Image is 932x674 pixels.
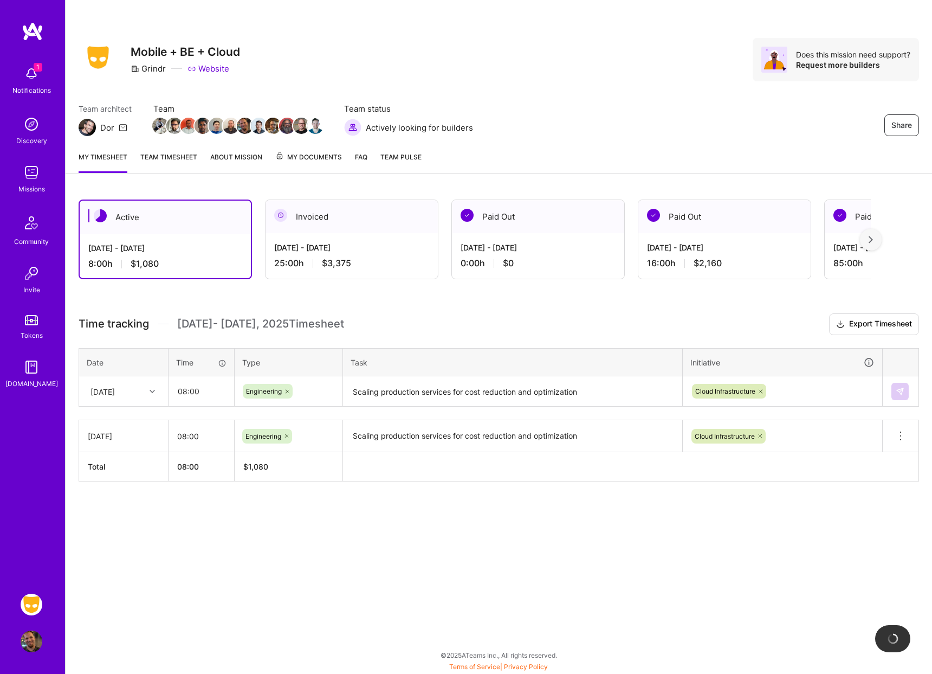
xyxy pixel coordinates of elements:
span: $3,375 [322,258,351,269]
img: Paid Out [647,209,660,222]
div: Invite [23,284,40,296]
a: My Documents [275,151,342,173]
img: teamwork [21,162,42,183]
th: 08:00 [169,452,235,482]
span: Time tracking [79,317,149,331]
a: User Avatar [18,631,45,652]
th: Task [343,348,683,376]
a: About Mission [210,151,262,173]
span: Team [153,103,322,114]
img: logo [22,22,43,41]
div: Paid Out [638,200,811,233]
span: Cloud Infrastructure [695,432,755,440]
i: icon Download [836,319,845,330]
img: Team Member Avatar [265,118,281,134]
th: Date [79,348,169,376]
span: Team Pulse [380,153,422,161]
span: $ 1,080 [243,462,268,471]
a: Team Member Avatar [210,117,224,135]
a: Privacy Policy [504,663,548,671]
a: My timesheet [79,151,127,173]
img: Team Member Avatar [209,118,225,134]
div: [DATE] [90,386,115,397]
div: [DOMAIN_NAME] [5,378,58,389]
img: Team Member Avatar [223,118,239,134]
a: Team Member Avatar [266,117,280,135]
div: [DATE] - [DATE] [88,242,242,254]
div: Initiative [690,356,875,369]
textarea: Scaling production services for cost reduction and optimization [344,421,681,452]
img: tokens [25,315,38,325]
img: Actively looking for builders [344,119,361,136]
img: Active [94,209,107,222]
div: Request more builders [796,60,910,70]
img: Invoiced [274,209,287,222]
a: Team Member Avatar [308,117,322,135]
div: [DATE] - [DATE] [647,242,802,253]
div: [DATE] - [DATE] [274,242,429,253]
div: Dor [100,122,114,133]
a: Team Member Avatar [252,117,266,135]
button: Export Timesheet [829,313,919,335]
span: $1,080 [131,258,159,269]
i: icon Chevron [150,389,155,394]
input: HH:MM [169,422,234,451]
th: Total [79,452,169,482]
img: right [869,236,873,243]
a: Team Member Avatar [196,117,210,135]
span: Share [891,120,912,131]
img: Submit [896,387,904,396]
span: Cloud Infrastructure [695,387,755,395]
span: $2,160 [694,258,722,269]
i: icon CompanyGray [131,65,139,73]
div: Active [80,201,251,234]
img: Team Member Avatar [307,118,323,134]
span: $0 [503,258,514,269]
img: Grindr: Mobile + BE + Cloud [21,594,42,615]
span: Team architect [79,103,132,114]
div: 16:00 h [647,258,802,269]
img: Company Logo [79,43,118,72]
img: Paid Out [461,209,474,222]
a: Team Pulse [380,151,422,173]
img: Team Member Avatar [195,118,211,134]
a: Team Member Avatar [167,117,182,135]
img: guide book [21,356,42,378]
img: Team Member Avatar [152,118,169,134]
img: Team Architect [79,119,96,136]
div: null [891,383,910,400]
h3: Mobile + BE + Cloud [131,45,240,59]
a: Team Member Avatar [182,117,196,135]
i: icon Mail [119,123,127,132]
span: Engineering [245,432,281,440]
div: © 2025 ATeams Inc., All rights reserved. [65,641,932,669]
img: Team Member Avatar [279,118,295,134]
img: Community [18,210,44,236]
a: Team Member Avatar [280,117,294,135]
a: Team timesheet [140,151,197,173]
img: User Avatar [21,631,42,652]
img: Team Member Avatar [166,118,183,134]
img: bell [21,63,42,85]
a: Team Member Avatar [153,117,167,135]
span: [DATE] - [DATE] , 2025 Timesheet [177,317,344,331]
div: 25:00 h [274,258,429,269]
span: Team status [344,103,473,114]
span: | [449,663,548,671]
div: 8:00 h [88,258,242,269]
div: Missions [18,183,45,195]
img: Invite [21,262,42,284]
div: 0:00 h [461,258,616,269]
a: Grindr: Mobile + BE + Cloud [18,594,45,615]
img: Team Member Avatar [237,118,253,134]
a: Website [187,63,229,74]
span: Actively looking for builders [366,122,473,133]
a: FAQ [355,151,367,173]
span: My Documents [275,151,342,163]
img: discovery [21,113,42,135]
input: HH:MM [169,377,234,406]
div: Does this mission need support? [796,49,910,60]
button: Share [884,114,919,136]
span: 1 [34,63,42,72]
div: Notifications [12,85,51,96]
